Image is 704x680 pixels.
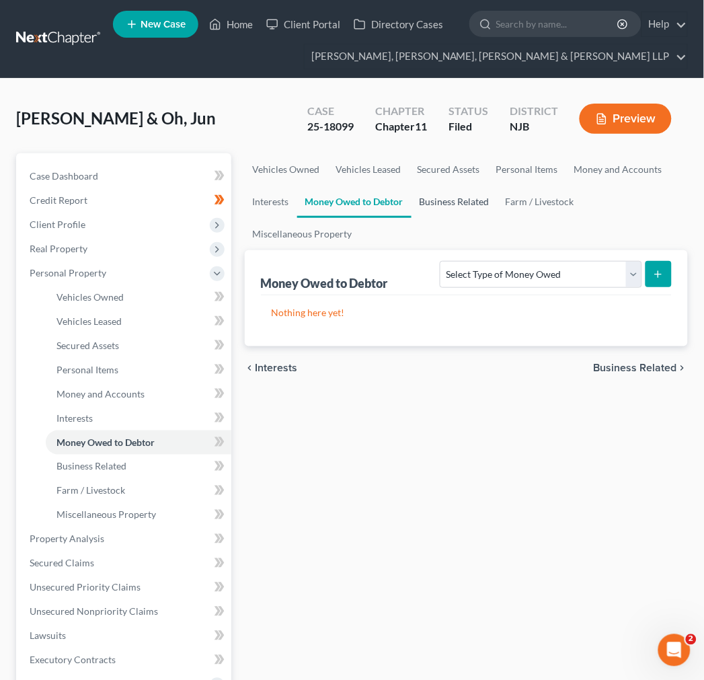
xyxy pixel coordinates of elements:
[245,186,297,218] a: Interests
[19,164,231,188] a: Case Dashboard
[307,119,354,135] div: 25-18099
[46,382,231,406] a: Money and Accounts
[30,219,85,230] span: Client Profile
[16,108,216,128] span: [PERSON_NAME] & Oh, Jun
[307,104,354,119] div: Case
[56,509,156,521] span: Miscellaneous Property
[261,275,391,291] div: Money Owed to Debtor
[56,340,119,351] span: Secured Assets
[488,153,566,186] a: Personal Items
[245,363,256,373] i: chevron_left
[19,624,231,648] a: Lawsuits
[56,388,145,400] span: Money and Accounts
[30,194,87,206] span: Credit Report
[496,11,619,36] input: Search by name...
[566,153,670,186] a: Money and Accounts
[412,186,498,218] a: Business Related
[56,291,124,303] span: Vehicles Owned
[56,485,125,496] span: Farm / Livestock
[56,461,126,472] span: Business Related
[30,243,87,254] span: Real Property
[260,12,347,36] a: Client Portal
[19,552,231,576] a: Secured Claims
[56,315,122,327] span: Vehicles Leased
[30,582,141,593] span: Unsecured Priority Claims
[19,648,231,673] a: Executory Contracts
[19,527,231,552] a: Property Analysis
[46,285,231,309] a: Vehicles Owned
[19,600,231,624] a: Unsecured Nonpriority Claims
[245,218,360,250] a: Miscellaneous Property
[510,104,558,119] div: District
[448,119,488,135] div: Filed
[19,188,231,213] a: Credit Report
[375,104,427,119] div: Chapter
[46,358,231,382] a: Personal Items
[245,153,328,186] a: Vehicles Owned
[30,558,94,569] span: Secured Claims
[415,120,427,133] span: 11
[141,20,186,30] span: New Case
[46,334,231,358] a: Secured Assets
[510,119,558,135] div: NJB
[46,479,231,503] a: Farm / Livestock
[46,455,231,479] a: Business Related
[46,430,231,455] a: Money Owed to Debtor
[658,634,691,667] iframe: Intercom live chat
[686,634,697,645] span: 2
[46,406,231,430] a: Interests
[594,363,688,373] button: Business Related chevron_right
[594,363,677,373] span: Business Related
[202,12,260,36] a: Home
[256,363,298,373] span: Interests
[677,363,688,373] i: chevron_right
[305,44,687,69] a: [PERSON_NAME], [PERSON_NAME], [PERSON_NAME] & [PERSON_NAME] LLP
[375,119,427,135] div: Chapter
[580,104,672,134] button: Preview
[245,363,298,373] button: chevron_left Interests
[448,104,488,119] div: Status
[19,576,231,600] a: Unsecured Priority Claims
[642,12,687,36] a: Help
[347,12,450,36] a: Directory Cases
[30,630,66,642] span: Lawsuits
[272,306,661,319] p: Nothing here yet!
[30,267,106,278] span: Personal Property
[56,364,118,375] span: Personal Items
[297,186,412,218] a: Money Owed to Debtor
[30,606,158,617] span: Unsecured Nonpriority Claims
[30,654,116,666] span: Executory Contracts
[409,153,488,186] a: Secured Assets
[30,533,104,545] span: Property Analysis
[46,309,231,334] a: Vehicles Leased
[46,503,231,527] a: Miscellaneous Property
[498,186,582,218] a: Farm / Livestock
[56,437,155,448] span: Money Owed to Debtor
[328,153,409,186] a: Vehicles Leased
[56,412,93,424] span: Interests
[30,170,98,182] span: Case Dashboard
